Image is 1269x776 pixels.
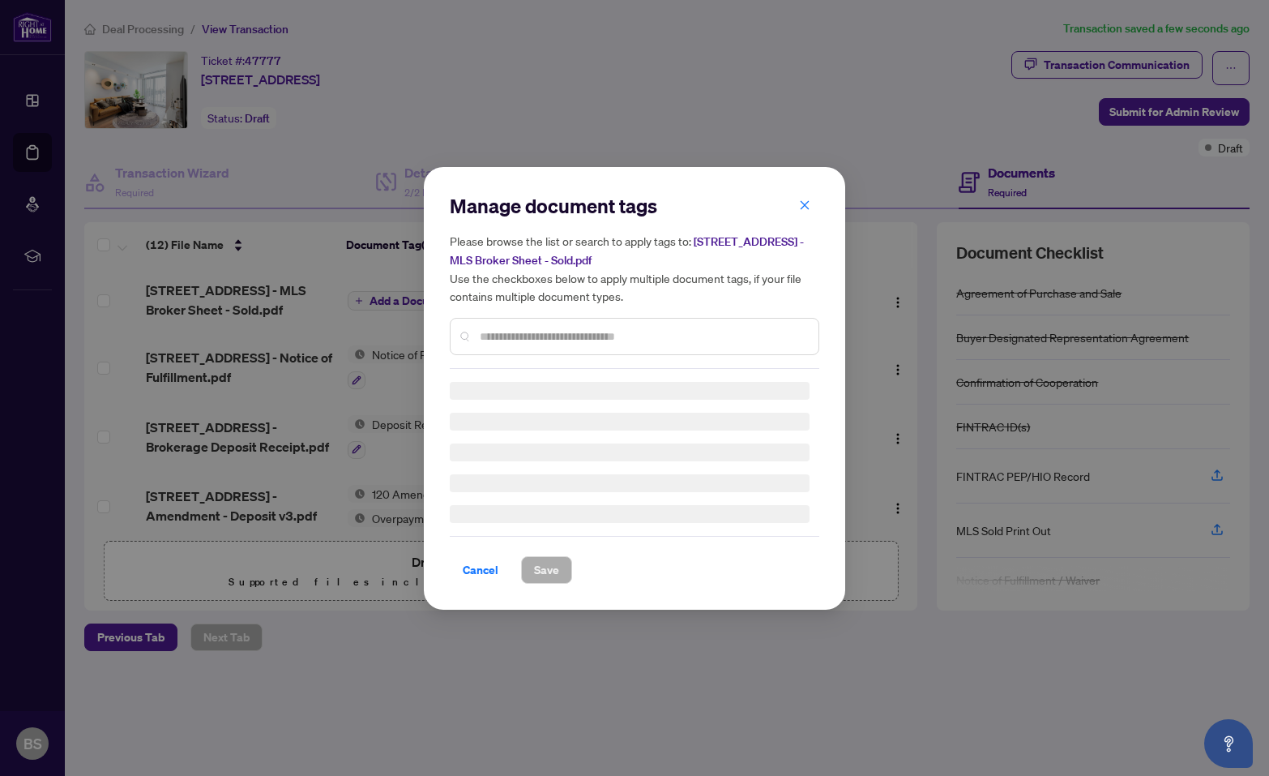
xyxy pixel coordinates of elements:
button: Save [521,556,572,584]
h5: Please browse the list or search to apply tags to: Use the checkboxes below to apply multiple doc... [450,232,819,305]
span: [STREET_ADDRESS] - MLS Broker Sheet - Sold.pdf [450,234,804,268]
h2: Manage document tags [450,193,819,219]
span: close [799,199,810,210]
button: Cancel [450,556,511,584]
span: Cancel [463,557,498,583]
button: Open asap [1204,719,1253,768]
